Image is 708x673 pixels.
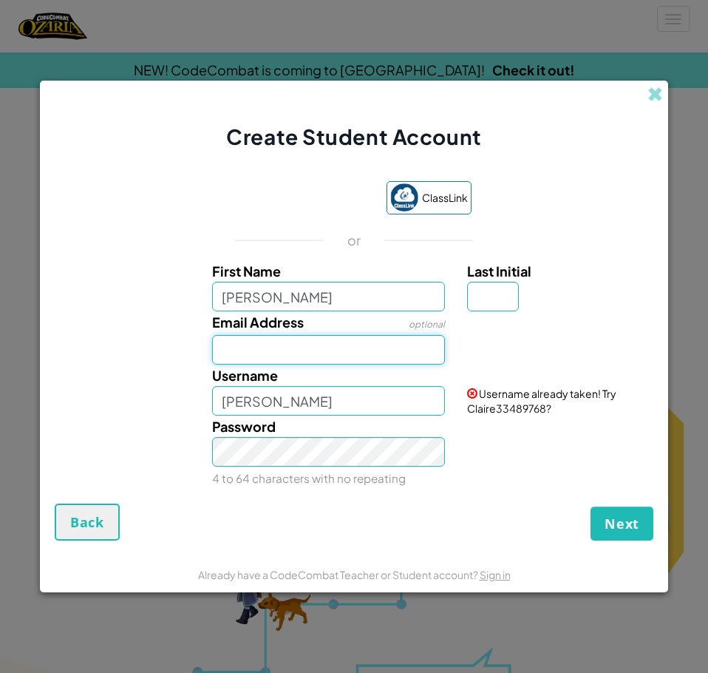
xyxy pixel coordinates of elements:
[212,418,276,435] span: Password
[390,183,418,212] img: classlink-logo-small.png
[605,515,639,532] span: Next
[467,387,616,415] span: Username already taken! Try Claire33489768?
[347,231,361,249] p: or
[212,471,406,485] small: 4 to 64 characters with no repeating
[212,367,278,384] span: Username
[480,568,511,581] a: Sign in
[70,513,104,531] span: Back
[212,263,281,280] span: First Name
[55,504,120,541] button: Back
[198,568,480,581] span: Already have a CodeCombat Teacher or Student account?
[226,124,481,149] span: Create Student Account
[422,187,468,209] span: ClassLink
[212,314,304,331] span: Email Address
[590,507,653,541] button: Next
[467,263,531,280] span: Last Initial
[409,319,445,330] span: optional
[229,183,379,215] iframe: Sign in with Google Button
